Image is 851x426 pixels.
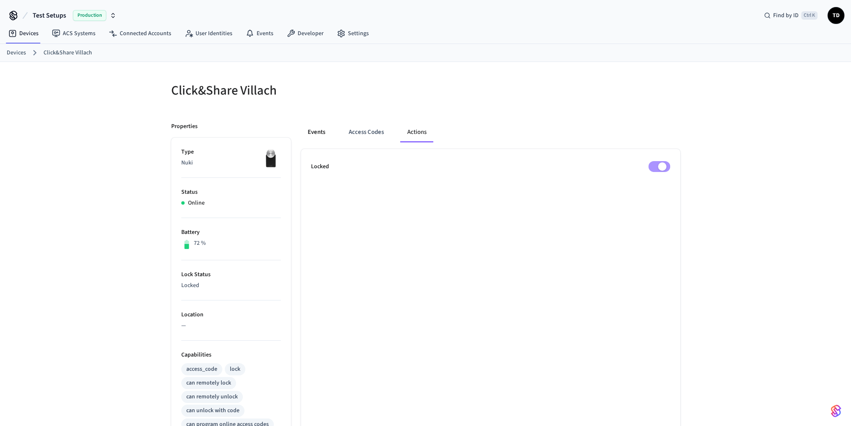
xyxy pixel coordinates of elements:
p: Capabilities [181,351,281,359]
a: User Identities [178,26,239,41]
p: Status [181,188,281,197]
div: lock [230,365,240,374]
p: 72 % [194,239,206,248]
a: Devices [2,26,45,41]
p: Lock Status [181,270,281,279]
button: Events [301,122,332,142]
div: can unlock with code [186,406,239,415]
a: ACS Systems [45,26,102,41]
div: ant example [301,122,680,142]
span: TD [828,8,843,23]
a: Connected Accounts [102,26,178,41]
div: can remotely unlock [186,393,238,401]
button: TD [828,7,844,24]
p: — [181,321,281,330]
div: access_code [186,365,217,374]
img: SeamLogoGradient.69752ec5.svg [831,404,841,418]
span: Production [73,10,106,21]
button: Actions [401,122,433,142]
a: Events [239,26,280,41]
span: Find by ID [773,11,799,20]
p: Location [181,311,281,319]
div: can remotely lock [186,379,231,388]
a: Developer [280,26,330,41]
p: Locked [181,281,281,290]
p: Online [188,199,205,208]
span: Test Setups [33,10,66,21]
p: Type [181,148,281,157]
a: Click&Share Villach [44,49,92,57]
a: Settings [330,26,375,41]
button: Access Codes [342,122,391,142]
p: Properties [171,122,198,131]
p: Battery [181,228,281,237]
span: Ctrl K [801,11,818,20]
a: Devices [7,49,26,57]
p: Nuki [181,159,281,167]
p: Locked [311,162,329,171]
div: Find by IDCtrl K [757,8,824,23]
img: Nuki Smart Lock 3.0 Pro Black, Front [260,148,281,169]
h5: Click&Share Villach [171,82,421,99]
